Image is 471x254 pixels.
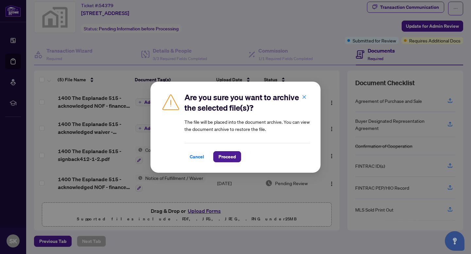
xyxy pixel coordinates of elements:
[161,92,181,112] img: Caution Icon
[213,151,241,162] button: Proceed
[184,92,310,113] h2: Are you sure you want to archive the selected file(s)?
[218,151,236,162] span: Proceed
[302,94,306,99] span: close
[184,151,209,162] button: Cancel
[184,118,310,133] article: The file will be placed into the document archive. You can view the document archive to restore t...
[190,151,204,162] span: Cancel
[445,231,464,251] button: Open asap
